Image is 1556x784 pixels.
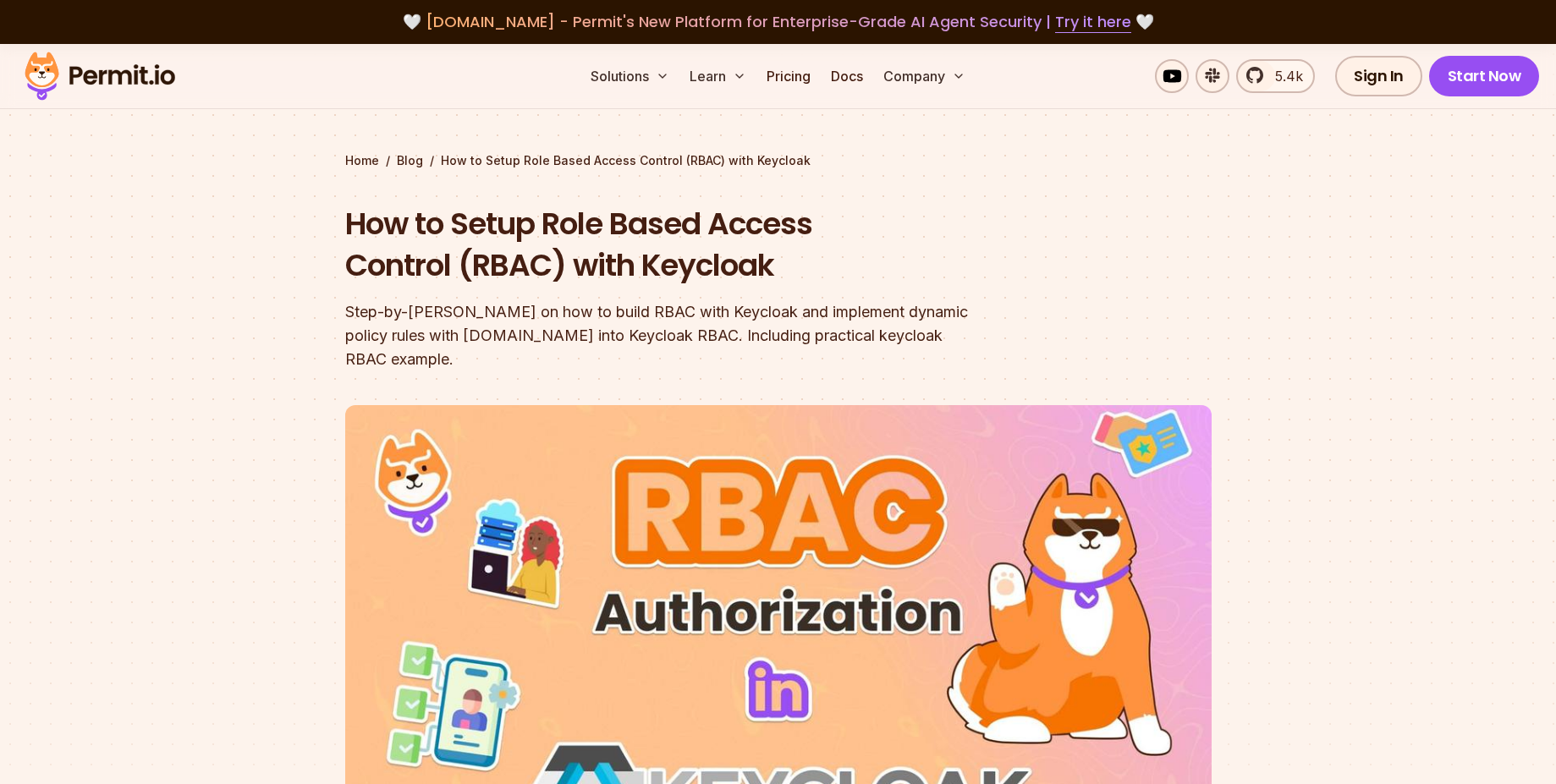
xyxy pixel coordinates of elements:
[1236,59,1315,93] a: 5.4k
[41,10,1515,34] div: 🤍 🤍
[683,59,753,93] button: Learn
[345,300,995,371] div: Step-by-[PERSON_NAME] on how to build RBAC with Keycloak and implement dynamic policy rules with ...
[877,59,972,93] button: Company
[426,11,1131,32] span: [DOMAIN_NAME] - Permit's New Platform for Enterprise-Grade AI Agent Security |
[397,152,423,169] a: Blog
[1055,11,1131,33] a: Try it here
[345,152,1212,169] div: / /
[1265,66,1303,86] span: 5.4k
[824,59,870,93] a: Docs
[760,59,817,93] a: Pricing
[1335,56,1422,96] a: Sign In
[345,152,379,169] a: Home
[17,47,183,105] img: Permit logo
[1429,56,1540,96] a: Start Now
[584,59,676,93] button: Solutions
[345,203,995,287] h1: How to Setup Role Based Access Control (RBAC) with Keycloak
